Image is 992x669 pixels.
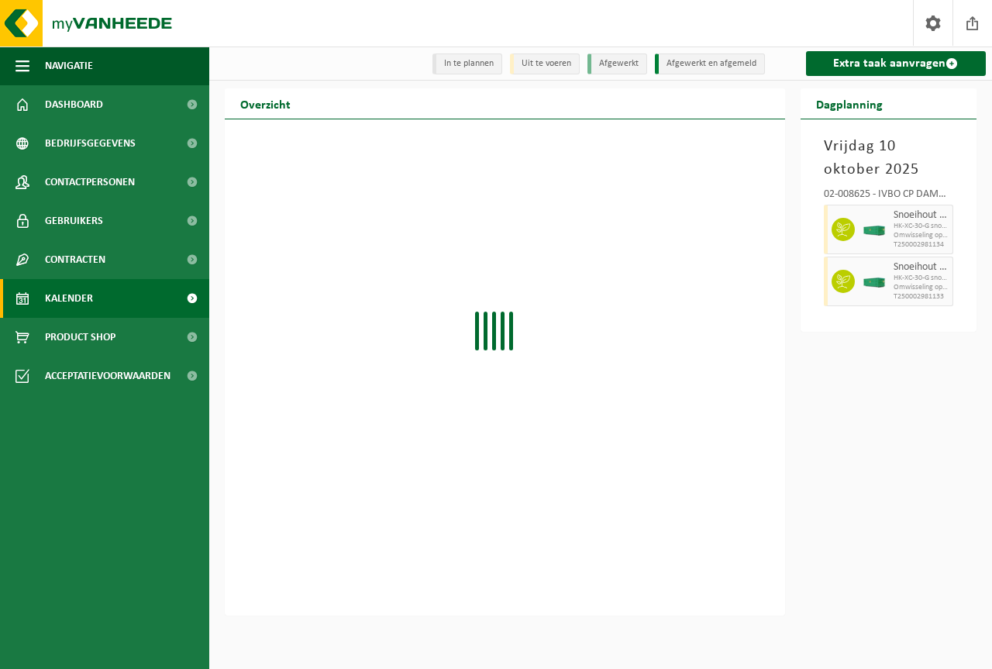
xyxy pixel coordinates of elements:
span: Omwisseling op aanvraag [894,231,949,240]
span: T250002981134 [894,240,949,250]
li: Afgewerkt [587,53,647,74]
h3: Vrijdag 10 oktober 2025 [824,135,954,181]
span: Dashboard [45,85,103,124]
div: 02-008625 - IVBO CP DAMME - MOERKERKE [824,189,954,205]
img: HK-XC-30-GN-00 [863,276,886,288]
span: HK-XC-30-G snoeihout en groenafval Ø < 12 cm [894,274,949,283]
span: Navigatie [45,47,93,85]
span: T250002981133 [894,292,949,302]
span: Product Shop [45,318,115,357]
span: Contactpersonen [45,163,135,202]
h2: Overzicht [225,88,306,119]
span: Contracten [45,240,105,279]
span: Snoeihout en groenafval Ø < 12 cm [894,261,949,274]
a: Extra taak aanvragen [806,51,987,76]
li: Afgewerkt en afgemeld [655,53,765,74]
li: Uit te voeren [510,53,580,74]
span: Gebruikers [45,202,103,240]
h2: Dagplanning [801,88,898,119]
span: Bedrijfsgegevens [45,124,136,163]
span: Kalender [45,279,93,318]
img: HK-XC-30-GN-00 [863,224,886,236]
li: In te plannen [432,53,502,74]
span: Omwisseling op aanvraag [894,283,949,292]
span: Acceptatievoorwaarden [45,357,170,395]
span: HK-XC-30-G snoeihout en groenafval Ø < 12 cm [894,222,949,231]
span: Snoeihout en groenafval Ø < 12 cm [894,209,949,222]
